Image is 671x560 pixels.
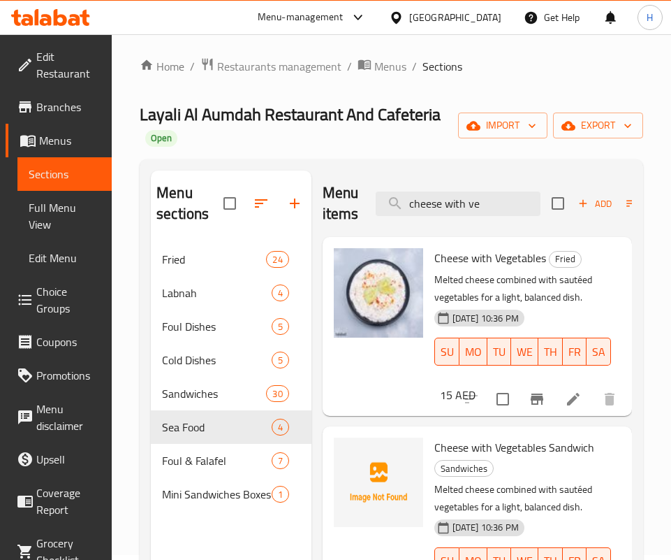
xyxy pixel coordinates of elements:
[36,484,101,518] span: Coverage Report
[162,352,271,368] span: Cold Dishes
[29,250,101,266] span: Edit Menu
[553,113,643,138] button: export
[434,437,594,458] span: Cheese with Vegetables Sandwich
[151,343,311,377] div: Cold Dishes5
[162,318,271,335] span: Foul Dishes
[447,521,524,534] span: [DATE] 10:36 PM
[29,199,101,233] span: Full Menu View
[151,377,311,410] div: Sandwiches30
[272,352,289,368] div: items
[564,117,632,134] span: export
[36,283,101,317] span: Choice Groups
[647,10,653,25] span: H
[576,196,614,212] span: Add
[272,320,288,333] span: 5
[347,58,352,75] li: /
[447,312,524,325] span: [DATE] 10:36 PM
[272,287,288,300] span: 4
[162,251,266,268] span: Fried
[266,251,288,268] div: items
[565,391,582,408] a: Edit menu item
[39,132,101,149] span: Menus
[458,113,547,138] button: import
[29,166,101,182] span: Sections
[140,99,441,130] span: Layali Al Aumdah Restaurant And Cafeteria
[140,58,184,75] a: Home
[323,182,359,224] h2: Menu items
[278,187,311,220] button: Add section
[36,48,101,82] span: Edit Restaurant
[156,182,223,224] h2: Menu sections
[434,481,610,516] p: Melted cheese combined with sautéed vegetables for a light, balanced dish.
[151,243,311,276] div: Fried24
[544,342,557,362] span: TH
[440,385,475,405] h6: 15 AED
[6,124,112,157] a: Menus
[6,275,112,325] a: Choice Groups
[459,338,487,366] button: MO
[6,359,112,392] a: Promotions
[517,342,533,362] span: WE
[422,58,462,75] span: Sections
[376,192,540,216] input: search
[434,271,610,306] p: Melted cheese combined with sautéed vegetables for a light, balanced dish.
[162,419,271,436] span: Sea Food
[434,247,546,268] span: Cheese with Vegetables
[626,196,665,212] span: Sort
[493,342,506,362] span: TU
[469,117,536,134] span: import
[162,385,266,402] span: Sandwiches
[267,387,288,401] span: 30
[6,443,112,476] a: Upsell
[434,338,459,366] button: SU
[244,187,278,220] span: Sort sections
[272,452,289,469] div: items
[272,421,288,434] span: 4
[151,310,311,343] div: Foul Dishes5
[623,193,668,215] button: Sort
[272,454,288,468] span: 7
[357,57,406,76] a: Menus
[217,58,341,75] span: Restaurants management
[6,90,112,124] a: Branches
[190,58,195,75] li: /
[272,488,288,501] span: 1
[441,342,454,362] span: SU
[151,444,311,478] div: Foul & Falafel7
[487,338,511,366] button: TU
[520,382,554,416] button: Branch-specific-item
[488,385,517,414] span: Select to update
[549,251,582,268] div: Fried
[36,401,101,434] span: Menu disclaimer
[162,486,271,503] span: Mini Sandwiches Boxes
[145,130,177,147] div: Open
[435,461,493,477] span: Sandwiches
[140,57,643,76] nav: breadcrumb
[17,157,112,191] a: Sections
[434,460,494,477] div: Sandwiches
[272,354,288,367] span: 5
[162,285,271,301] span: Labnah
[550,251,581,267] span: Fried
[17,241,112,275] a: Edit Menu
[573,193,617,215] button: Add
[568,342,581,362] span: FR
[151,237,311,517] nav: Menu sections
[200,57,341,76] a: Restaurants management
[17,191,112,241] a: Full Menu View
[593,382,626,416] button: delete
[162,452,271,469] span: Foul & Falafel
[334,438,423,527] img: Cheese with Vegetables Sandwich
[267,253,288,266] span: 24
[151,410,311,444] div: Sea Food4
[409,10,501,25] div: [GEOGRAPHIC_DATA]
[36,99,101,115] span: Branches
[151,276,311,310] div: Labnah4
[272,419,289,436] div: items
[587,338,611,366] button: SA
[563,338,587,366] button: FR
[6,392,112,443] a: Menu disclaimer
[511,338,538,366] button: WE
[145,132,177,144] span: Open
